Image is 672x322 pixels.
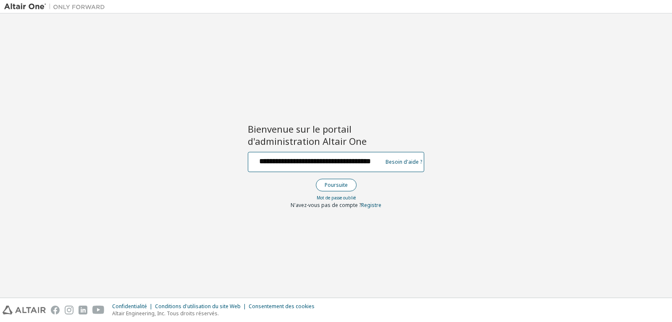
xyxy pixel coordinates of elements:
[4,3,109,11] img: Altair One
[248,123,424,147] h2: Bienvenue sur le portail d'administration Altair One
[155,303,249,310] div: Conditions d'utilisation du site Web
[112,310,320,317] p: Altair Engineering, Inc. Tous droits réservés.
[79,306,87,314] img: linkedin.svg
[51,306,60,314] img: facebook.svg
[249,303,320,310] div: Consentement des cookies
[3,306,46,314] img: altair_logo.svg
[112,303,155,310] div: Confidentialité
[65,306,73,314] img: instagram.svg
[317,195,356,201] a: Mot de passe oublié
[92,306,105,314] img: youtube.svg
[316,179,357,191] button: Poursuite
[361,202,381,209] a: Registre
[291,202,361,209] span: N'avez-vous pas de compte ?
